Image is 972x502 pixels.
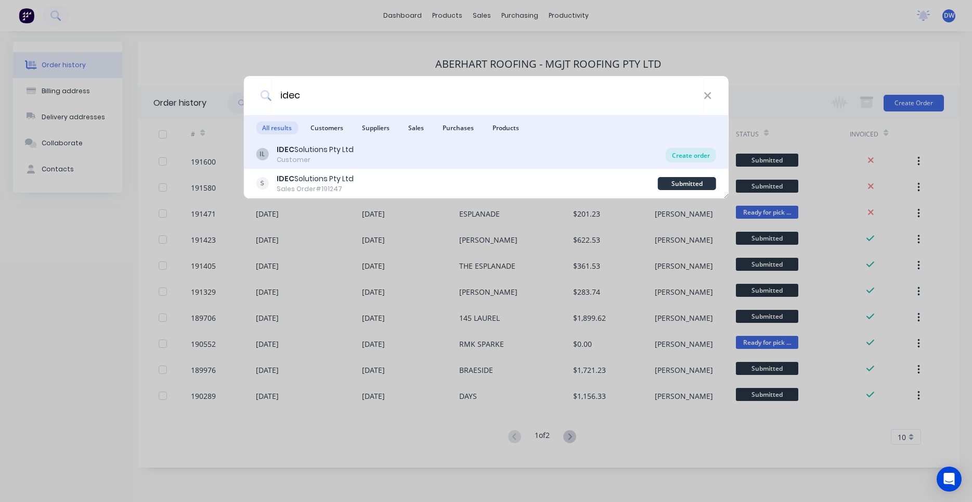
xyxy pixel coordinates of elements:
[402,121,430,134] span: Sales
[658,177,716,190] div: Submitted
[277,184,354,194] div: Sales Order #191247
[436,121,480,134] span: Purchases
[277,144,354,155] div: Solutions Pty Ltd
[277,144,294,155] b: IDEC
[256,121,298,134] span: All results
[256,148,268,160] div: IL
[937,467,962,492] div: Open Intercom Messenger
[356,121,396,134] span: Suppliers
[486,121,525,134] span: Products
[666,148,716,162] div: Create order
[277,173,354,184] div: Solutions Pty Ltd
[304,121,349,134] span: Customers
[271,76,704,115] input: Start typing a customer or supplier name to create a new order...
[277,155,354,165] div: Customer
[277,173,294,184] b: IDEC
